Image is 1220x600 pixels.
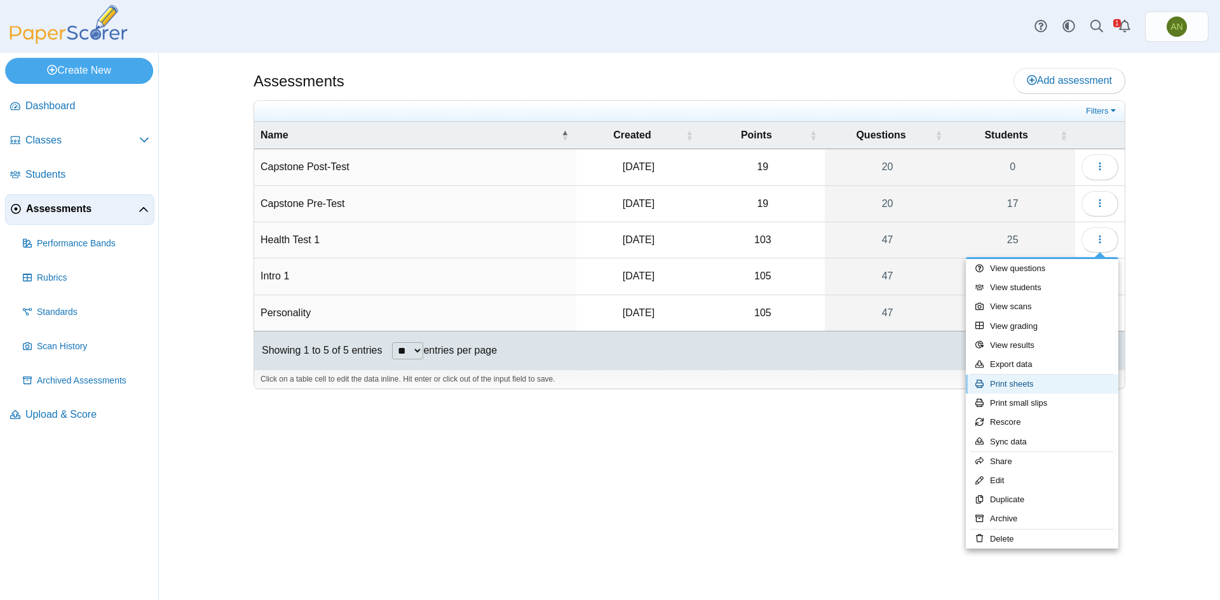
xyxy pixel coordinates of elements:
a: Edit [966,471,1118,490]
span: Created : Activate to sort [686,122,693,149]
a: 47 [825,222,951,258]
span: Created [613,130,651,140]
td: Capstone Pre-Test [254,186,576,222]
span: Questions [856,130,905,140]
a: 20 [825,186,951,222]
a: Share [966,452,1118,471]
a: 25 [950,222,1075,258]
a: 47 [825,258,951,294]
td: Capstone Post-Test [254,149,576,185]
a: Export data [966,355,1118,374]
a: Students [5,160,154,190]
span: Classes [25,133,139,147]
span: Name : Activate to invert sorting [561,122,569,149]
a: Standards [18,297,154,328]
a: 0 [950,149,1075,185]
td: 19 [701,149,825,185]
a: Upload & Score [5,400,154,430]
time: Aug 7, 2025 at 7:38 PM [623,198,654,209]
a: 20 [825,149,951,185]
span: Points : Activate to sort [810,122,817,149]
td: 103 [701,222,825,258]
a: Delete [966,530,1118,549]
td: Personality [254,295,576,331]
a: Assessments [5,194,154,225]
a: 27 [950,295,1075,331]
a: Scan History [18,331,154,362]
a: Archived Assessments [18,366,154,396]
a: 47 [825,295,951,331]
span: Students [984,130,1027,140]
time: Sep 3, 2025 at 6:16 PM [623,307,654,318]
a: 32 [950,258,1075,294]
a: View results [966,336,1118,355]
span: Points [741,130,772,140]
a: Rescore [966,413,1118,432]
a: View students [966,278,1118,297]
a: Print small slips [966,394,1118,413]
a: Sync data [966,432,1118,451]
span: Abby Nance [1167,17,1187,37]
td: 19 [701,186,825,222]
a: Create New [5,58,153,83]
h1: Assessments [254,70,344,92]
span: Name [261,130,288,140]
span: Dashboard [25,99,149,113]
td: Intro 1 [254,258,576,295]
a: Abby Nance [1145,11,1209,42]
time: Aug 7, 2025 at 8:06 PM [623,161,654,172]
a: Rubrics [18,263,154,293]
span: Upload & Score [25,408,149,422]
span: Questions : Activate to sort [935,122,942,149]
a: Alerts [1111,13,1139,41]
a: PaperScorer [5,35,132,46]
a: Add assessment [1013,68,1125,93]
time: Sep 11, 2025 at 3:10 PM [623,270,654,281]
time: Aug 31, 2025 at 1:09 PM [623,234,654,245]
a: View grading [966,317,1118,336]
div: Showing 1 to 5 of 5 entries [254,331,382,370]
td: Health Test 1 [254,222,576,258]
a: Print sheets [966,375,1118,394]
a: View scans [966,297,1118,316]
span: Scan History [37,340,149,353]
a: 17 [950,186,1075,222]
span: Add assessment [1027,75,1112,86]
span: Students [25,168,149,182]
a: Duplicate [966,490,1118,509]
label: entries per page [423,345,497,356]
img: PaperScorer [5,5,132,44]
a: View questions [966,259,1118,278]
a: Classes [5,126,154,156]
a: Filters [1083,105,1122,117]
span: Standards [37,306,149,319]
a: Dashboard [5,91,154,122]
td: 105 [701,295,825,331]
div: Click on a table cell to edit the data inline. Hit enter or click out of the input field to save. [254,370,1125,389]
td: 105 [701,258,825,295]
span: Performance Bands [37,237,149,250]
span: Assessments [26,202,139,216]
span: Students : Activate to sort [1060,122,1067,149]
a: Archive [966,509,1118,528]
span: Abby Nance [1170,22,1183,31]
span: Archived Assessments [37,375,149,387]
a: Performance Bands [18,229,154,259]
span: Rubrics [37,272,149,284]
